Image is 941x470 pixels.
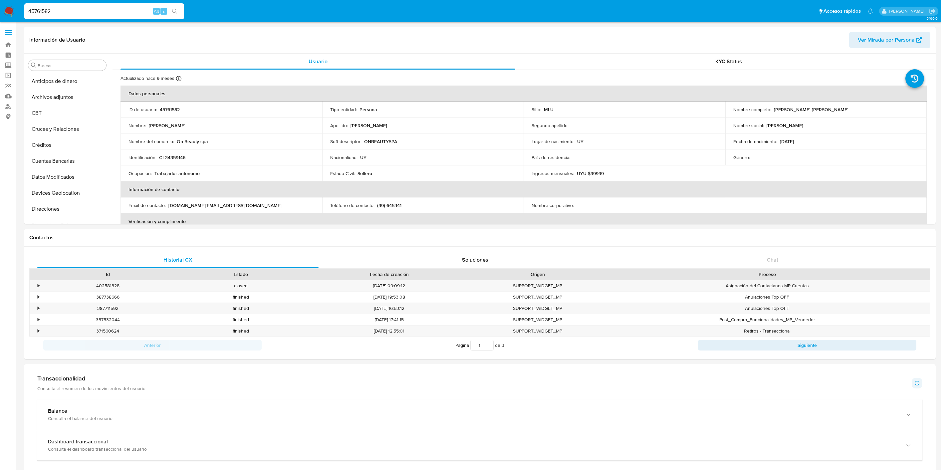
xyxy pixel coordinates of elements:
[330,122,348,128] p: Apellido :
[26,121,109,137] button: Cruces y Relaciones
[168,202,282,208] p: [DOMAIN_NAME][EMAIL_ADDRESS][DOMAIN_NAME]
[41,292,174,303] div: 387738666
[502,342,504,349] span: 3
[604,292,930,303] div: Anulaciones Top OFF
[38,63,104,69] input: Buscar
[364,138,397,144] p: ONBEAUTYSPA
[26,105,109,121] button: CBT
[360,154,366,160] p: UY
[858,32,915,48] span: Ver Mirada por Persona
[154,170,200,176] p: Trabajador autonomo
[359,107,377,113] p: Persona
[471,303,604,314] div: SUPPORT_WIDGET_MP
[330,154,357,160] p: Nacionalidad :
[544,107,554,113] p: MLU
[532,202,574,208] p: Nombre corporativo :
[26,153,109,169] button: Cuentas Bancarias
[357,170,372,176] p: Soltero
[774,107,848,113] p: [PERSON_NAME] [PERSON_NAME]
[577,170,604,176] p: UYU $99999
[330,107,357,113] p: Tipo entidad :
[128,122,146,128] p: Nombre :
[929,8,936,15] a: Salir
[577,202,578,208] p: -
[351,122,387,128] p: [PERSON_NAME]
[471,292,604,303] div: SUPPORT_WIDGET_MP
[41,326,174,337] div: 371560624
[38,328,39,334] div: •
[571,122,573,128] p: -
[307,280,471,291] div: [DATE] 09:09:12
[29,37,85,43] h1: Información de Usuario
[476,271,600,278] div: Origen
[120,213,927,229] th: Verificación y cumplimiento
[604,303,930,314] div: Anulaciones Top OFF
[307,292,471,303] div: [DATE] 19:53:08
[849,32,930,48] button: Ver Mirada por Persona
[532,170,574,176] p: Ingresos mensuales :
[604,314,930,325] div: Post_Compra_Funcionalidades_MP_Vendedor
[38,317,39,323] div: •
[307,326,471,337] div: [DATE] 12:55:01
[38,294,39,300] div: •
[471,280,604,291] div: SUPPORT_WIDGET_MP
[128,107,157,113] p: ID de usuario :
[609,271,925,278] div: Proceso
[780,138,794,144] p: [DATE]
[733,138,777,144] p: Fecha de nacimiento :
[753,154,754,160] p: -
[462,256,488,264] span: Soluciones
[26,201,109,217] button: Direcciones
[24,7,184,16] input: Buscar usuario o caso...
[532,138,575,144] p: Lugar de nacimiento :
[307,314,471,325] div: [DATE] 17:41:15
[715,58,742,65] span: KYC Status
[767,256,778,264] span: Chat
[174,303,308,314] div: finished
[532,107,541,113] p: Sitio :
[128,154,156,160] p: Identificación :
[309,58,328,65] span: Usuario
[26,185,109,201] button: Devices Geolocation
[312,271,466,278] div: Fecha de creación
[604,326,930,337] div: Retiros - Transaccional
[307,303,471,314] div: [DATE] 16:53:12
[455,340,504,351] span: Página de
[174,326,308,337] div: finished
[174,280,308,291] div: closed
[26,89,109,105] button: Archivos adjuntos
[179,271,303,278] div: Estado
[120,181,927,197] th: Información de contacto
[159,154,185,160] p: CI 34359146
[128,170,152,176] p: Ocupación :
[26,137,109,153] button: Créditos
[26,217,109,233] button: Dispositivos Point
[573,154,574,160] p: -
[38,305,39,312] div: •
[174,314,308,325] div: finished
[767,122,803,128] p: [PERSON_NAME]
[823,8,861,15] span: Accesos rápidos
[128,138,174,144] p: Nombre del comercio :
[174,292,308,303] div: finished
[31,63,36,68] button: Buscar
[733,154,750,160] p: Género :
[698,340,916,351] button: Siguiente
[38,283,39,289] div: •
[163,8,165,14] span: s
[41,314,174,325] div: 387532044
[26,73,109,89] button: Anticipos de dinero
[330,202,374,208] p: Teléfono de contacto :
[120,75,174,82] p: Actualizado hace 9 meses
[532,122,569,128] p: Segundo apellido :
[168,7,181,16] button: search-icon
[41,303,174,314] div: 387711592
[29,234,930,241] h1: Contactos
[471,314,604,325] div: SUPPORT_WIDGET_MP
[733,122,764,128] p: Nombre social :
[577,138,584,144] p: UY
[46,271,170,278] div: Id
[41,280,174,291] div: 402581828
[160,107,180,113] p: 45761582
[43,340,262,351] button: Anterior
